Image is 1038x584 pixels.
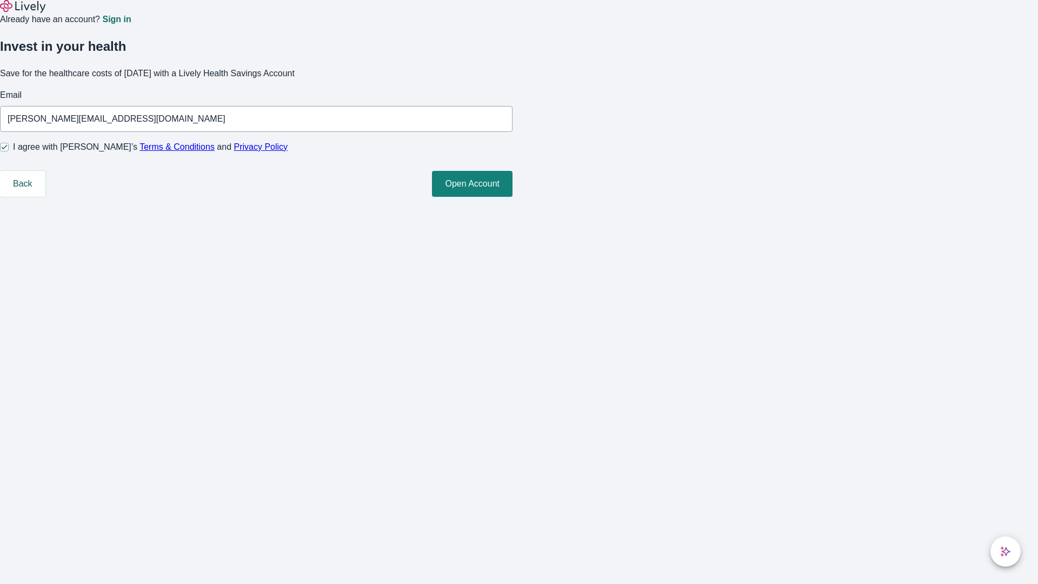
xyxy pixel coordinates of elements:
button: Open Account [432,171,513,197]
a: Terms & Conditions [139,142,215,151]
a: Sign in [102,15,131,24]
svg: Lively AI Assistant [1000,546,1011,557]
a: Privacy Policy [234,142,288,151]
button: chat [990,536,1021,567]
span: I agree with [PERSON_NAME]’s and [13,141,288,154]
